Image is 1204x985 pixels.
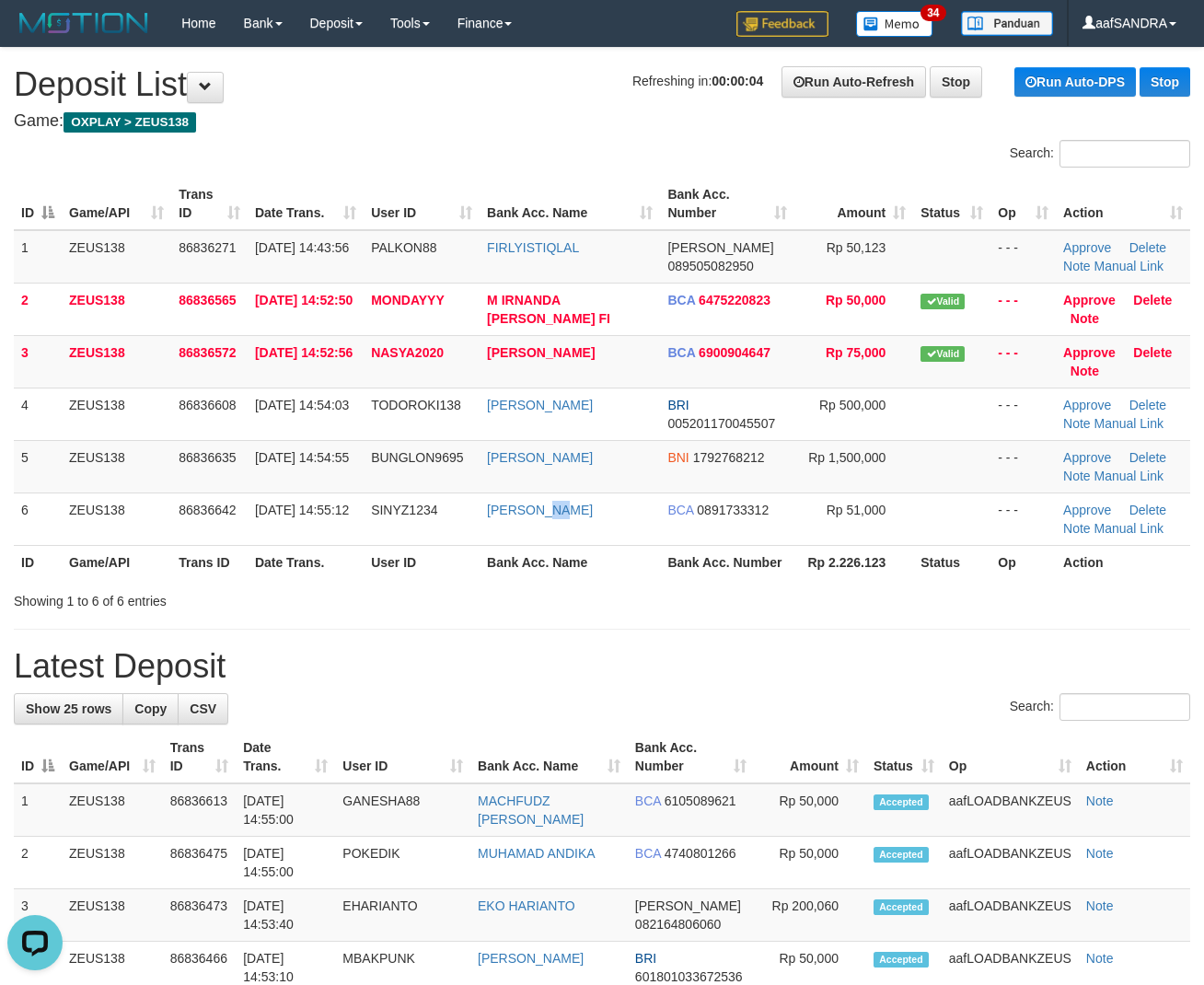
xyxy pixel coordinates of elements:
[1086,846,1114,861] a: Note
[1094,521,1164,536] a: Manual Link
[913,178,990,230] th: Status: activate to sort column ascending
[1129,450,1166,465] a: Delete
[163,783,237,837] td: 86836613
[699,345,770,360] span: Copy 6900904647 to clipboard
[62,889,163,942] td: ZEUS138
[699,293,770,307] span: Copy 6475220823 to clipboard
[667,503,693,517] span: BCA
[667,450,689,465] span: BNI
[487,398,593,412] a: [PERSON_NAME]
[179,450,236,465] span: 86836635
[255,450,349,465] span: [DATE] 14:54:55
[255,240,349,255] span: [DATE] 14:43:56
[1014,67,1136,97] a: Run Auto-DPS
[826,293,886,307] span: Rp 50,000
[826,345,886,360] span: Rp 75,000
[1129,503,1166,517] a: Delete
[248,178,364,230] th: Date Trans.: activate to sort column ascending
[1063,469,1091,483] a: Note
[1063,416,1091,431] a: Note
[990,388,1056,440] td: - - -
[14,335,62,388] td: 3
[990,440,1056,492] td: - - -
[665,794,736,808] span: Copy 6105089621 to clipboard
[1079,731,1190,783] th: Action: activate to sort column ascending
[62,178,171,230] th: Game/API: activate to sort column ascending
[1056,178,1190,230] th: Action: activate to sort column ascending
[1086,898,1114,913] a: Note
[487,450,593,465] a: [PERSON_NAME]
[874,899,929,915] span: Accepted
[1059,140,1190,168] input: Search:
[781,66,926,98] a: Run Auto-Refresh
[990,230,1056,284] td: - - -
[1094,259,1164,273] a: Manual Link
[62,545,171,579] th: Game/API
[754,837,866,889] td: Rp 50,000
[1063,503,1111,517] a: Approve
[478,951,584,966] a: [PERSON_NAME]
[364,545,480,579] th: User ID
[62,440,171,492] td: ZEUS138
[628,731,754,783] th: Bank Acc. Number: activate to sort column ascending
[236,889,335,942] td: [DATE] 14:53:40
[667,293,695,307] span: BCA
[14,388,62,440] td: 4
[14,440,62,492] td: 5
[62,783,163,837] td: ZEUS138
[335,889,470,942] td: EHARIANTO
[794,545,913,579] th: Rp 2.226.123
[163,837,237,889] td: 86836475
[754,783,866,837] td: Rp 50,000
[1063,240,1111,255] a: Approve
[364,178,480,230] th: User ID: activate to sort column ascending
[736,11,828,37] img: Feedback.jpg
[754,731,866,783] th: Amount: activate to sort column ascending
[1063,259,1091,273] a: Note
[874,847,929,863] span: Accepted
[335,783,470,837] td: GANESHA88
[961,11,1053,36] img: panduan.png
[62,388,171,440] td: ZEUS138
[62,283,171,335] td: ZEUS138
[660,545,794,579] th: Bank Acc. Number
[335,837,470,889] td: POKEDIK
[487,240,579,255] a: FIRLYISTIQLAL
[1063,345,1116,360] a: Approve
[14,648,1190,685] h1: Latest Deposit
[1086,951,1114,966] a: Note
[62,335,171,388] td: ZEUS138
[236,837,335,889] td: [DATE] 14:55:00
[697,503,769,517] span: Copy 0891733312 to clipboard
[913,545,990,579] th: Status
[930,66,982,98] a: Stop
[667,398,689,412] span: BRI
[942,783,1079,837] td: aafLOADBANKZEUS
[635,794,661,808] span: BCA
[990,178,1056,230] th: Op: activate to sort column ascending
[712,74,763,88] strong: 00:00:04
[255,503,349,517] span: [DATE] 14:55:12
[665,846,736,861] span: Copy 4740801266 to clipboard
[14,492,62,545] td: 6
[754,889,866,942] td: Rp 200,060
[14,783,62,837] td: 1
[14,178,62,230] th: ID: activate to sort column descending
[62,731,163,783] th: Game/API: activate to sort column ascending
[371,240,436,255] span: PALKON88
[134,701,167,716] span: Copy
[1133,293,1172,307] a: Delete
[1063,450,1111,465] a: Approve
[827,240,886,255] span: Rp 50,123
[255,345,353,360] span: [DATE] 14:52:56
[480,178,660,230] th: Bank Acc. Name: activate to sort column ascending
[14,283,62,335] td: 2
[163,889,237,942] td: 86836473
[26,701,111,716] span: Show 25 rows
[14,9,154,37] img: MOTION_logo.png
[7,7,63,63] button: Open LiveChat chat widget
[1129,398,1166,412] a: Delete
[14,112,1190,131] h4: Game:
[14,889,62,942] td: 3
[248,545,364,579] th: Date Trans.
